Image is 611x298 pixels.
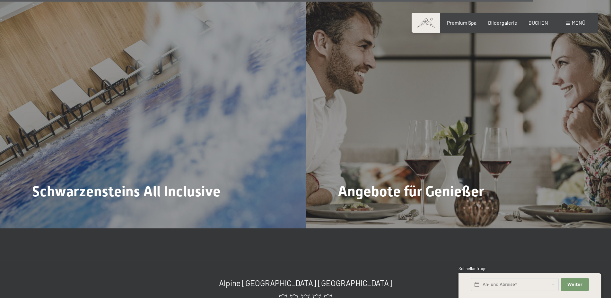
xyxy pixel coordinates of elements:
[32,183,221,200] span: Schwarzensteins All Inclusive
[561,278,589,291] button: Weiter
[572,20,585,26] span: Menü
[528,20,548,26] a: BUCHEN
[458,266,486,271] span: Schnellanfrage
[567,282,582,287] span: Weiter
[219,278,392,288] span: Alpine [GEOGRAPHIC_DATA] [GEOGRAPHIC_DATA]
[338,183,484,200] span: Angebote für Genießer
[488,20,517,26] a: Bildergalerie
[447,20,476,26] a: Premium Spa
